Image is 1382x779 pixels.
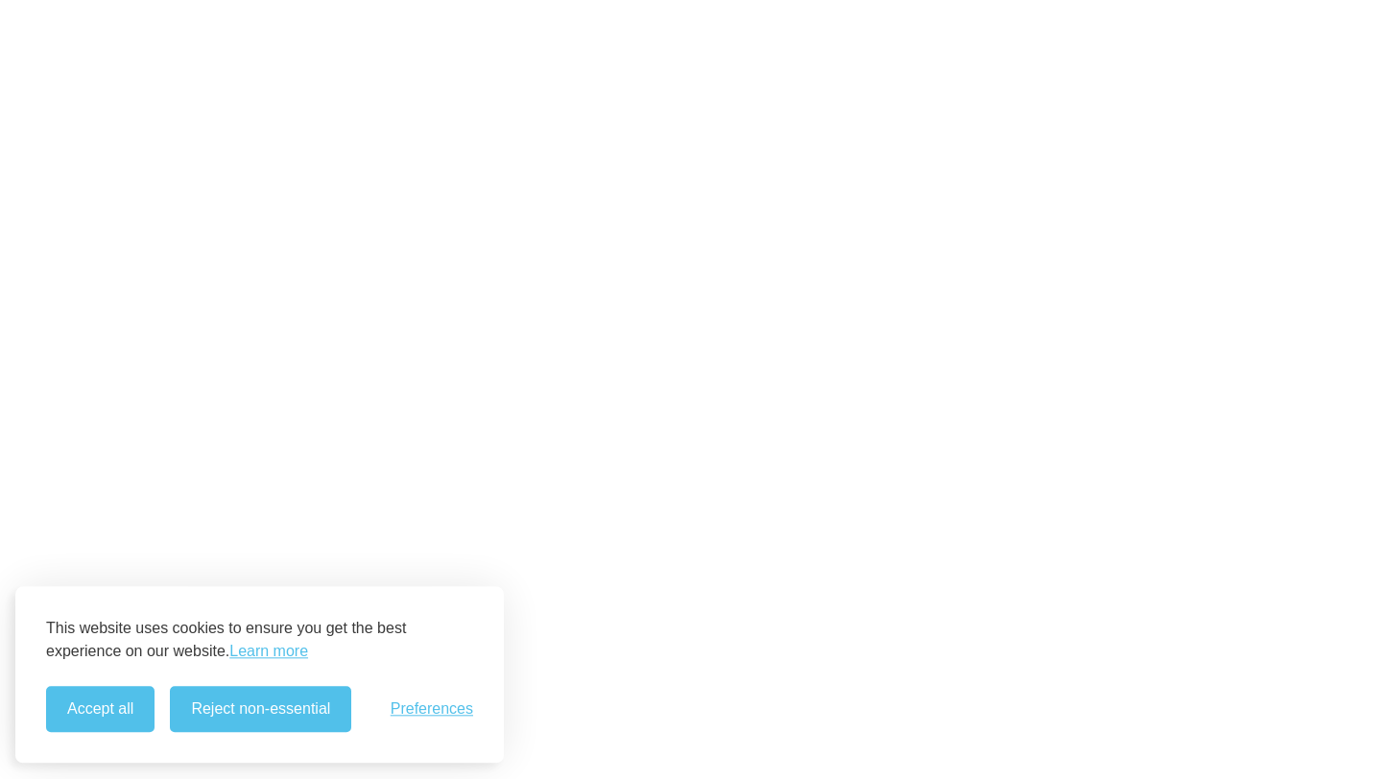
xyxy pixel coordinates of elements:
a: Learn more [229,641,308,664]
p: This website uses cookies to ensure you get the best experience on our website. [46,618,473,664]
button: Toggle preferences [391,701,473,719]
button: Accept all cookies [46,687,155,733]
span: Preferences [391,701,473,719]
button: Reject non-essential [170,687,351,733]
